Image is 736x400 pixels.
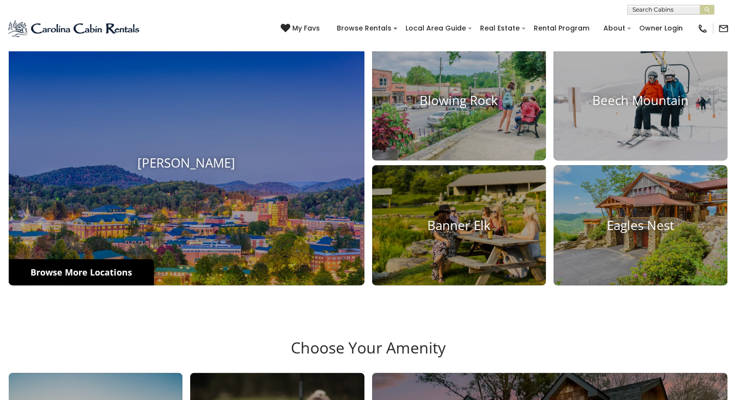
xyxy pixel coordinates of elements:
[697,23,708,34] img: phone-regular-black.png
[292,23,320,33] span: My Favs
[7,338,729,372] h3: Choose Your Amenity
[9,155,364,170] h4: [PERSON_NAME]
[475,21,525,36] a: Real Estate
[401,21,471,36] a: Local Area Guide
[554,218,727,233] h4: Eagles Nest
[554,165,727,285] a: Eagles Nest
[529,21,594,36] a: Rental Program
[281,23,322,34] a: My Favs
[372,165,546,285] a: Banner Elk
[372,40,546,160] a: Blowing Rock
[634,21,688,36] a: Owner Login
[9,259,154,285] a: Browse More Locations
[599,21,630,36] a: About
[372,92,546,108] h4: Blowing Rock
[9,40,364,285] a: [PERSON_NAME]
[332,21,396,36] a: Browse Rentals
[718,23,729,34] img: mail-regular-black.png
[372,218,546,233] h4: Banner Elk
[7,19,141,38] img: Blue-2.png
[554,40,727,160] a: Beech Mountain
[554,92,727,108] h4: Beech Mountain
